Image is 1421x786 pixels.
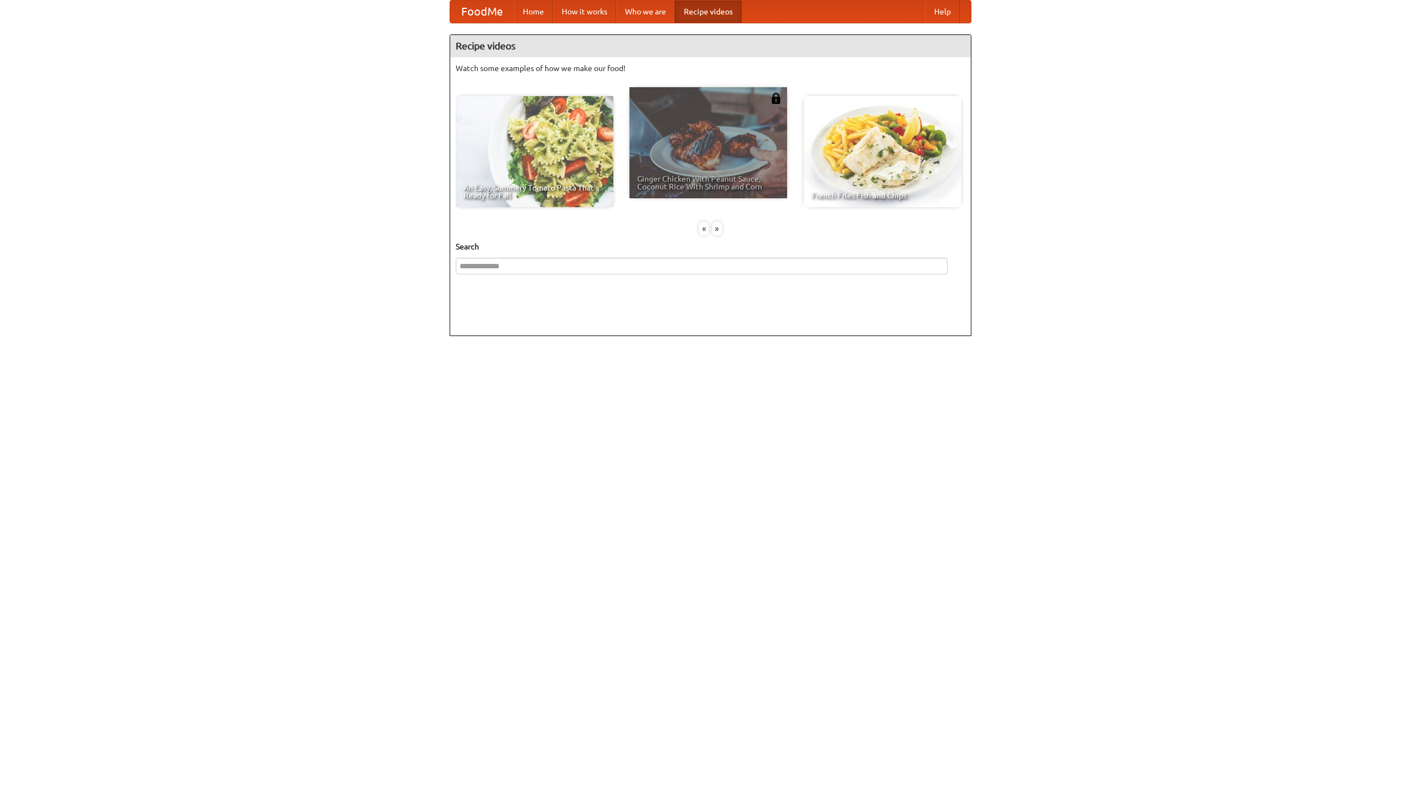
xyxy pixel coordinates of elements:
[514,1,553,23] a: Home
[699,222,709,236] div: «
[456,241,965,252] h5: Search
[804,96,961,207] a: French Fries Fish and Chips
[770,93,782,104] img: 483408.png
[450,35,971,57] h4: Recipe videos
[456,96,613,207] a: An Easy, Summery Tomato Pasta That's Ready for Fall
[675,1,742,23] a: Recipe videos
[925,1,960,23] a: Help
[553,1,616,23] a: How it works
[616,1,675,23] a: Who we are
[463,184,606,199] span: An Easy, Summery Tomato Pasta That's Ready for Fall
[812,192,954,199] span: French Fries Fish and Chips
[456,63,965,74] p: Watch some examples of how we make our food!
[450,1,514,23] a: FoodMe
[712,222,722,236] div: »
